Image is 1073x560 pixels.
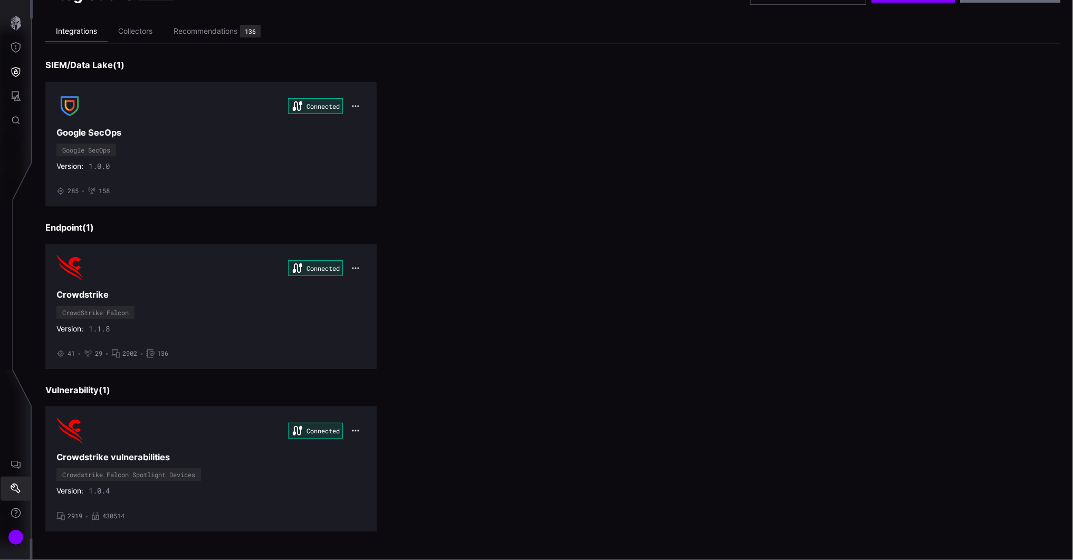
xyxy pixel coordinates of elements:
[174,26,237,36] div: Recommendations
[108,21,163,42] li: Collectors
[95,349,102,358] span: 29
[99,187,110,195] span: 158
[56,255,83,281] img: CrowdStrike Falcon
[56,452,366,463] h3: Crowdstrike vulnerabilities
[56,486,83,496] span: Version:
[56,417,83,444] img: Crowdstrike Falcon Spotlight Devices
[56,127,366,138] h3: Google SecOps
[288,98,343,114] div: Connected
[45,60,1060,71] h3: SIEM/Data Lake ( 1 )
[122,349,137,358] span: 2902
[85,512,89,520] span: •
[89,486,110,496] span: 1.0.4
[68,349,75,358] span: 41
[45,21,108,42] li: Integrations
[68,512,82,520] span: 2919
[105,349,109,358] span: •
[56,289,366,300] h3: Crowdstrike
[56,93,83,119] img: Google SecOps
[62,309,129,316] div: CrowdStrike Falcon
[288,423,343,439] div: Connected
[288,260,343,276] div: Connected
[78,349,81,358] span: •
[81,187,85,195] span: •
[157,349,168,358] span: 136
[56,324,83,334] span: Version:
[45,385,1060,396] h3: Vulnerability ( 1 )
[56,162,83,171] span: Version:
[102,512,124,520] span: 430514
[62,471,195,478] div: Crowdstrike Falcon Spotlight Devices
[89,324,110,334] span: 1.1.8
[140,349,143,358] span: •
[62,147,110,153] div: Google SecOps
[68,187,79,195] span: 285
[89,162,110,171] span: 1.0.0
[245,28,256,34] div: 136
[45,222,1060,233] h3: Endpoint ( 1 )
